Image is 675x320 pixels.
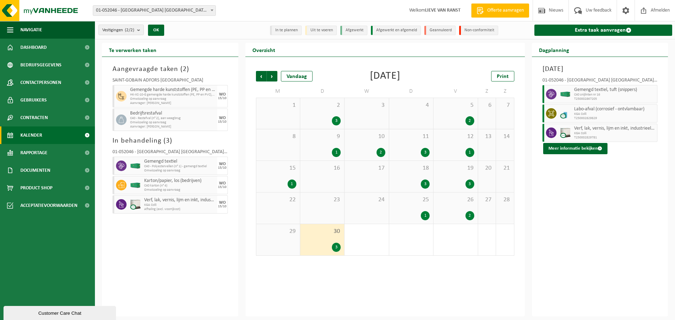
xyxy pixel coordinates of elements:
[130,199,141,210] img: PB-IC-CU
[574,116,656,120] span: T250002829829
[305,26,337,35] li: Uit te voeren
[332,148,341,157] div: 1
[260,196,296,204] span: 22
[112,64,228,74] h3: Aangevraagde taken ( )
[93,5,216,16] span: 01-052046 - SAINT-GOBAIN ADFORS BELGIUM - BUGGENHOUT
[219,181,226,185] div: WO
[332,243,341,252] div: 3
[543,143,607,154] button: Meer informatie bekijken
[144,197,216,203] span: Verf, lak, vernis, lijm en inkt, industrieel in IBC
[218,120,226,124] div: 15/10
[267,71,277,81] span: Volgende
[218,185,226,189] div: 15/10
[496,85,514,98] td: Z
[304,196,341,204] span: 23
[393,133,430,141] span: 11
[560,92,571,97] img: HK-XC-40-GN-00
[542,64,658,74] h3: [DATE]
[486,7,526,14] span: Offerte aanvragen
[219,162,226,166] div: WO
[421,211,430,220] div: 1
[218,166,226,170] div: 15/10
[219,201,226,205] div: WO
[166,137,170,144] span: 3
[340,26,367,35] li: Afgewerkt
[270,26,302,35] li: In te plannen
[574,136,656,140] span: T250002829781
[393,102,430,109] span: 4
[112,150,228,157] div: 01-052046 - [GEOGRAPHIC_DATA] [GEOGRAPHIC_DATA] [GEOGRAPHIC_DATA] - [GEOGRAPHIC_DATA]
[574,112,656,116] span: KGA Colli
[130,116,216,120] span: C40 - Restafval (n° 2), aan weegbrug
[534,25,673,36] a: Extra taak aanvragen
[348,164,385,172] span: 17
[144,164,216,169] span: C40 - Polyestervellen (n° 1) - gemengd textiel
[20,91,47,109] span: Gebruikers
[218,97,226,100] div: 15/10
[371,26,421,35] li: Afgewerkt en afgemeld
[389,85,433,98] td: D
[20,126,42,144] span: Kalender
[130,125,216,129] span: Aanvrager: [PERSON_NAME]
[20,56,62,74] span: Bedrijfsgegevens
[256,85,300,98] td: M
[304,133,341,141] span: 9
[130,93,216,97] span: HK-XC-10-G gemengde harde kunststoffen (PE, PP en PVC), recy
[144,159,216,164] span: Gemengd textiel
[20,74,61,91] span: Contactpersonen
[393,196,430,204] span: 25
[130,183,141,188] img: HK-XC-40-GN-00
[560,108,571,119] img: LP-OT-00060-CU
[304,102,341,109] span: 2
[144,188,216,192] span: Omwisseling op aanvraag
[465,116,474,125] div: 2
[370,71,400,81] div: [DATE]
[393,164,430,172] span: 18
[112,78,228,85] div: SAINT-GOBAIN ADFORS [GEOGRAPHIC_DATA]
[574,93,656,97] span: C40 snijlinten nr 16
[482,196,492,204] span: 27
[20,162,50,179] span: Documenten
[560,128,571,138] img: PB-IC-CU
[130,120,216,125] span: Omwisseling op aanvraag
[500,196,510,204] span: 28
[574,106,656,112] span: Labo-afval (corrosief - ontvlambaar)
[482,102,492,109] span: 6
[260,164,296,172] span: 15
[125,28,134,32] count: (2/2)
[491,71,514,81] a: Print
[304,164,341,172] span: 16
[130,101,216,105] span: Aanvrager: [PERSON_NAME]
[345,85,389,98] td: W
[260,228,296,235] span: 29
[424,26,456,35] li: Geannuleerd
[288,179,296,189] div: 1
[437,164,474,172] span: 19
[421,179,430,189] div: 3
[425,8,461,13] strong: LIEVE VAN RANST
[482,133,492,141] span: 13
[144,184,216,188] span: C40 karton (n° 4)
[437,102,474,109] span: 5
[130,97,216,101] span: Omwisseling op aanvraag
[471,4,529,18] a: Offerte aanvragen
[130,111,216,116] span: Bedrijfsrestafval
[183,66,187,73] span: 2
[465,148,474,157] div: 1
[130,163,141,169] img: HK-XC-40-GN-00
[102,43,163,57] h2: Te verwerken taken
[465,179,474,189] div: 3
[144,178,216,184] span: Karton/papier, los (bedrijven)
[421,148,430,157] div: 3
[377,148,385,157] div: 2
[574,126,656,131] span: Verf, lak, vernis, lijm en inkt, industrieel in IBC
[260,102,296,109] span: 1
[218,205,226,208] div: 15/10
[256,71,266,81] span: Vorige
[144,203,216,207] span: KGA Colli
[459,26,498,35] li: Non-conformiteit
[219,116,226,120] div: WO
[574,131,656,136] span: KGA Colli
[500,164,510,172] span: 21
